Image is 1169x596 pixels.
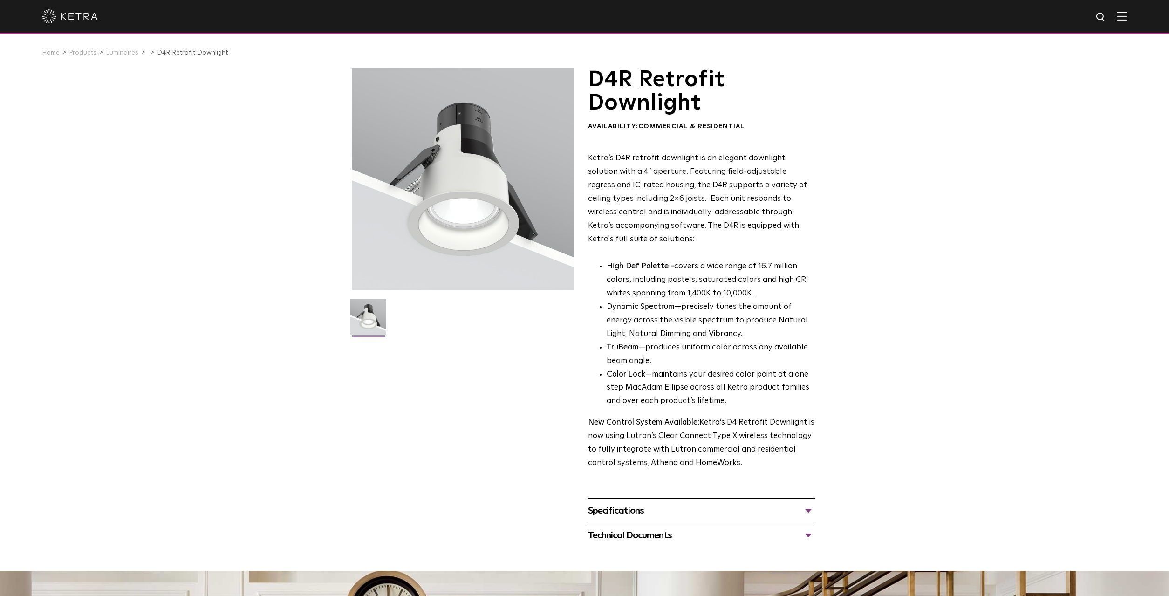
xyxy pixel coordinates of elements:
[106,49,138,56] a: Luminaires
[588,68,815,115] h1: D4R Retrofit Downlight
[1117,12,1127,21] img: Hamburger%20Nav.svg
[607,262,674,270] strong: High Def Palette -
[588,418,699,426] strong: New Control System Available:
[638,123,745,130] span: Commercial & Residential
[607,370,645,378] strong: Color Lock
[588,416,815,470] p: Ketra’s D4 Retrofit Downlight is now using Lutron’s Clear Connect Type X wireless technology to f...
[42,49,60,56] a: Home
[607,303,675,311] strong: Dynamic Spectrum
[588,528,815,543] div: Technical Documents
[607,260,815,301] p: covers a wide range of 16.7 million colors, including pastels, saturated colors and high CRI whit...
[607,368,815,409] li: —maintains your desired color point at a one step MacAdam Ellipse across all Ketra product famili...
[42,9,98,23] img: ketra-logo-2019-white
[1095,12,1107,23] img: search icon
[350,299,386,342] img: D4R Retrofit Downlight
[607,343,639,351] strong: TruBeam
[157,49,228,56] a: D4R Retrofit Downlight
[588,152,815,246] p: Ketra’s D4R retrofit downlight is an elegant downlight solution with a 4” aperture. Featuring fie...
[588,503,815,518] div: Specifications
[607,301,815,341] li: —precisely tunes the amount of energy across the visible spectrum to produce Natural Light, Natur...
[69,49,96,56] a: Products
[588,122,815,131] div: Availability:
[607,341,815,368] li: —produces uniform color across any available beam angle.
